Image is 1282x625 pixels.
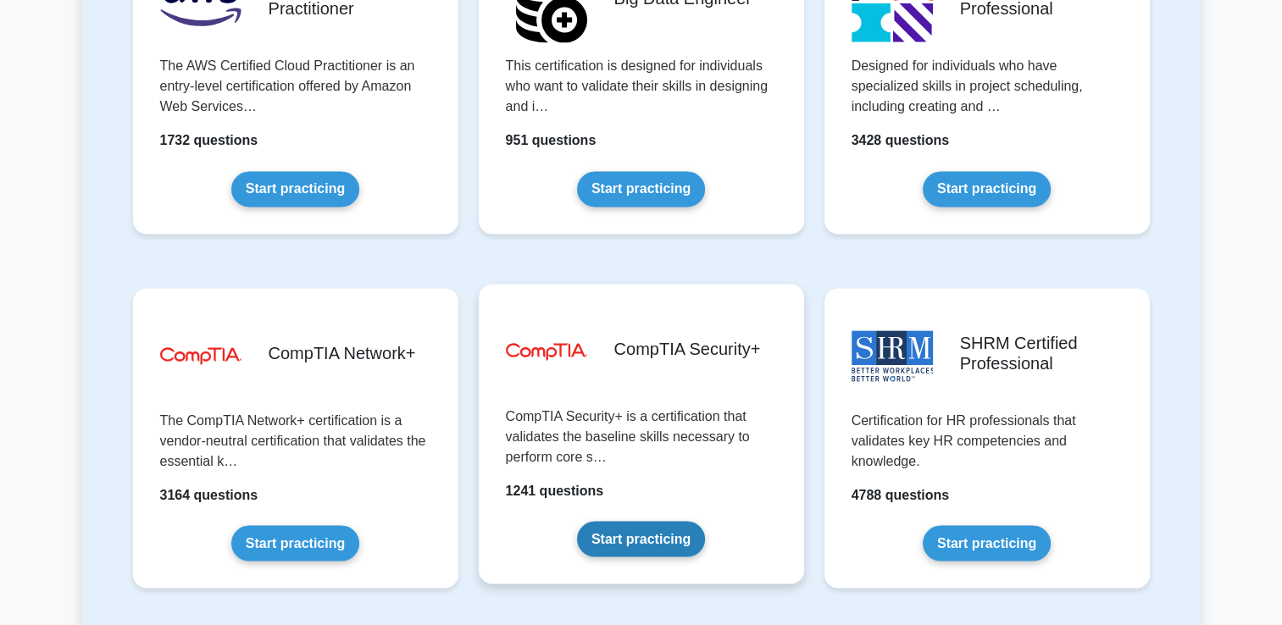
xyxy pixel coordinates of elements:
a: Start practicing [231,525,359,561]
a: Start practicing [231,171,359,207]
a: Start practicing [923,525,1051,561]
a: Start practicing [577,171,705,207]
a: Start practicing [923,171,1051,207]
a: Start practicing [577,521,705,556]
